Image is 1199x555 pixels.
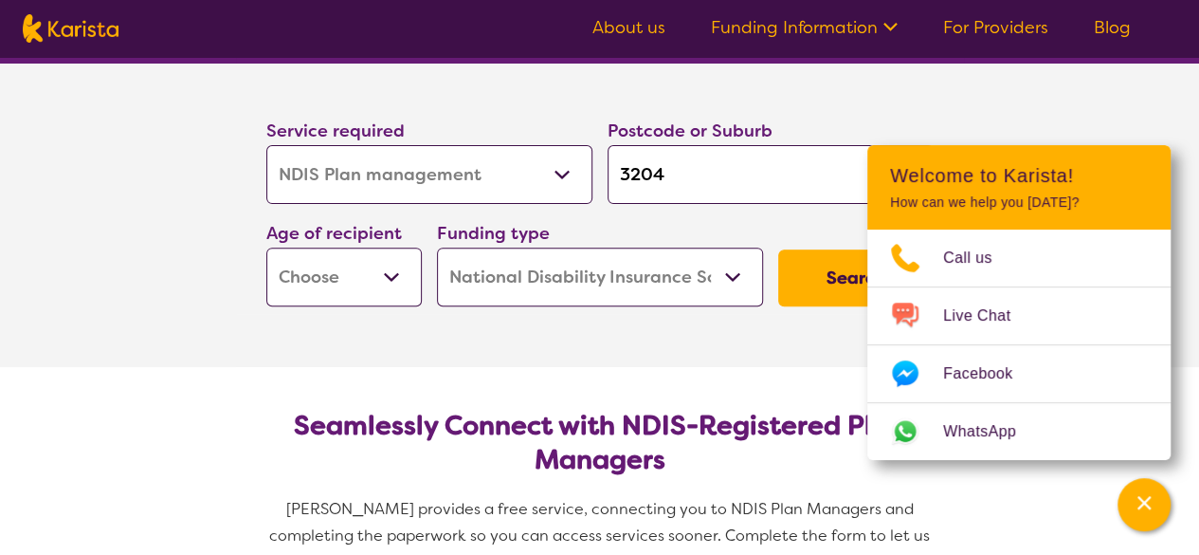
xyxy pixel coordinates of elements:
a: Web link opens in a new tab. [867,403,1171,460]
a: About us [592,16,665,39]
h2: Seamlessly Connect with NDIS-Registered Plan Managers [282,409,918,477]
span: Call us [943,244,1015,272]
label: Postcode or Suburb [608,120,772,142]
label: Funding type [437,222,550,245]
p: How can we help you [DATE]? [890,194,1148,211]
span: Facebook [943,360,1035,388]
a: Blog [1094,16,1131,39]
span: WhatsApp [943,417,1039,446]
input: Type [608,145,934,204]
button: Search [778,250,934,306]
a: Funding Information [711,16,898,39]
label: Service required [266,120,405,142]
label: Age of recipient [266,222,402,245]
button: Channel Menu [1117,478,1171,531]
h2: Welcome to Karista! [890,164,1148,187]
img: Karista logo [23,14,118,43]
span: Live Chat [943,302,1033,330]
a: For Providers [943,16,1048,39]
ul: Choose channel [867,230,1171,460]
div: Channel Menu [867,145,1171,460]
